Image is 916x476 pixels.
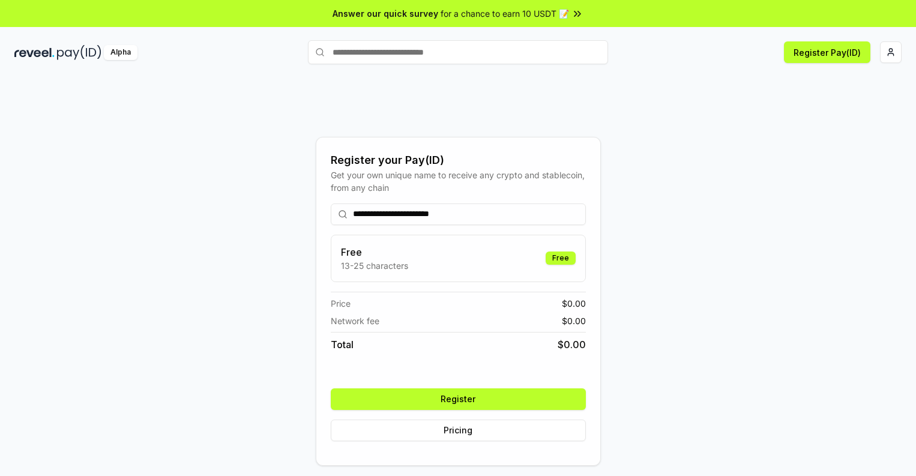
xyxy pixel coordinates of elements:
[331,388,586,410] button: Register
[441,7,569,20] span: for a chance to earn 10 USDT 📝
[562,315,586,327] span: $ 0.00
[331,315,379,327] span: Network fee
[333,7,438,20] span: Answer our quick survey
[57,45,101,60] img: pay_id
[558,337,586,352] span: $ 0.00
[562,297,586,310] span: $ 0.00
[341,259,408,272] p: 13-25 characters
[331,169,586,194] div: Get your own unique name to receive any crypto and stablecoin, from any chain
[784,41,870,63] button: Register Pay(ID)
[341,245,408,259] h3: Free
[14,45,55,60] img: reveel_dark
[546,252,576,265] div: Free
[331,337,354,352] span: Total
[331,420,586,441] button: Pricing
[104,45,137,60] div: Alpha
[331,152,586,169] div: Register your Pay(ID)
[331,297,351,310] span: Price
